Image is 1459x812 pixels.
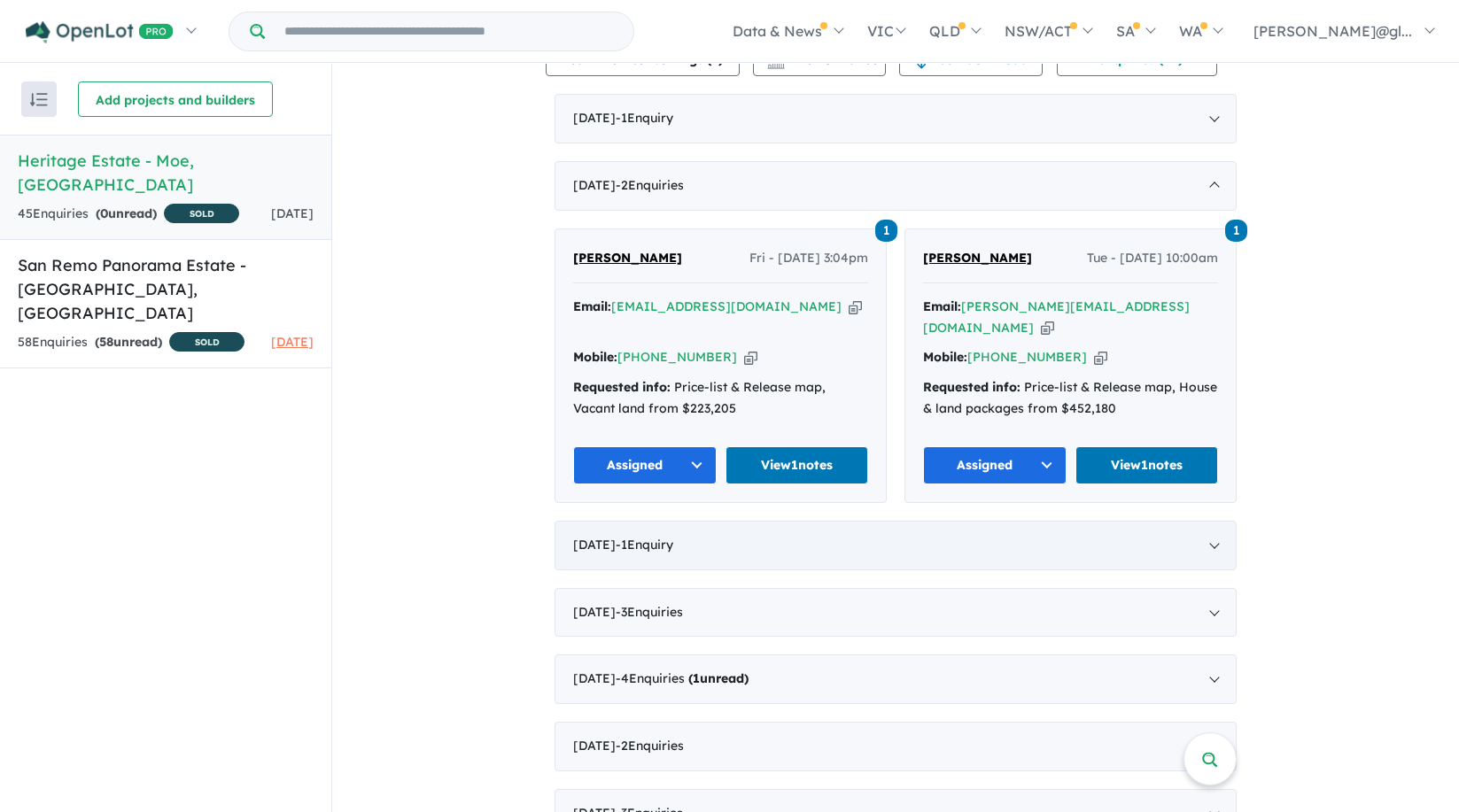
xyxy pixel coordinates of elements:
strong: Email: [923,298,961,314]
a: [PERSON_NAME] [923,248,1032,269]
span: - 1 Enquir y [616,110,673,126]
div: [DATE] [555,521,1237,570]
strong: Mobile: [923,349,967,365]
img: Openlot PRO Logo White [26,21,174,43]
div: [DATE] [555,722,1237,771]
button: Copy [1094,348,1107,367]
input: Try estate name, suburb, builder or developer [268,12,630,50]
span: - 2 Enquir ies [616,177,684,193]
span: 0 [100,205,108,221]
div: [DATE] [555,588,1237,638]
span: 58 [99,334,113,350]
span: [DATE] [271,334,314,350]
span: [PERSON_NAME] [573,250,682,266]
div: [DATE] [555,654,1237,704]
span: Tue - [DATE] 10:00am [1087,248,1218,269]
strong: ( unread) [688,670,749,686]
span: 1 [875,220,897,242]
a: [PERSON_NAME] [573,248,682,269]
a: 1 [875,218,897,242]
strong: ( unread) [96,205,157,221]
span: [DATE] [271,205,314,221]
button: Copy [849,298,862,316]
img: sort.svg [30,93,48,106]
span: - 1 Enquir y [616,537,673,553]
strong: Mobile: [573,349,617,365]
span: SOLD [164,204,239,223]
span: [PERSON_NAME] [923,250,1032,266]
a: [PERSON_NAME][EMAIL_ADDRESS][DOMAIN_NAME] [923,298,1190,336]
span: - 4 Enquir ies [616,670,749,686]
div: [DATE] [555,161,1237,211]
button: Copy [1041,319,1054,337]
a: View1notes [1075,446,1219,484]
div: Price-list & Release map, House & land packages from $452,180 [923,377,1218,420]
a: [PHONE_NUMBER] [617,349,737,365]
button: Copy [744,348,757,367]
button: Add projects and builders [78,81,273,117]
h5: San Remo Panorama Estate - [GEOGRAPHIC_DATA] , [GEOGRAPHIC_DATA] [18,253,314,325]
a: [PHONE_NUMBER] [967,349,1087,365]
button: Assigned [573,446,717,484]
span: Fri - [DATE] 3:04pm [749,248,868,269]
span: 1 [693,670,700,686]
a: View1notes [726,446,869,484]
div: 45 Enquir ies [18,204,239,226]
div: [DATE] [555,94,1237,143]
h5: Heritage Estate - Moe , [GEOGRAPHIC_DATA] [18,149,314,197]
div: Price-list & Release map, Vacant land from $223,205 [573,377,868,420]
strong: Requested info: [923,379,1021,395]
strong: Requested info: [573,379,671,395]
span: [PERSON_NAME]@gl... [1253,22,1412,40]
span: SOLD [169,332,244,352]
a: 1 [1225,218,1247,242]
strong: Email: [573,298,611,314]
a: [EMAIL_ADDRESS][DOMAIN_NAME] [611,298,842,314]
span: - 3 Enquir ies [616,604,683,620]
button: Assigned [923,446,1067,484]
strong: ( unread) [95,334,162,350]
span: - 2 Enquir ies [616,738,684,754]
div: 58 Enquir ies [18,332,244,354]
span: 1 [1225,220,1247,242]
